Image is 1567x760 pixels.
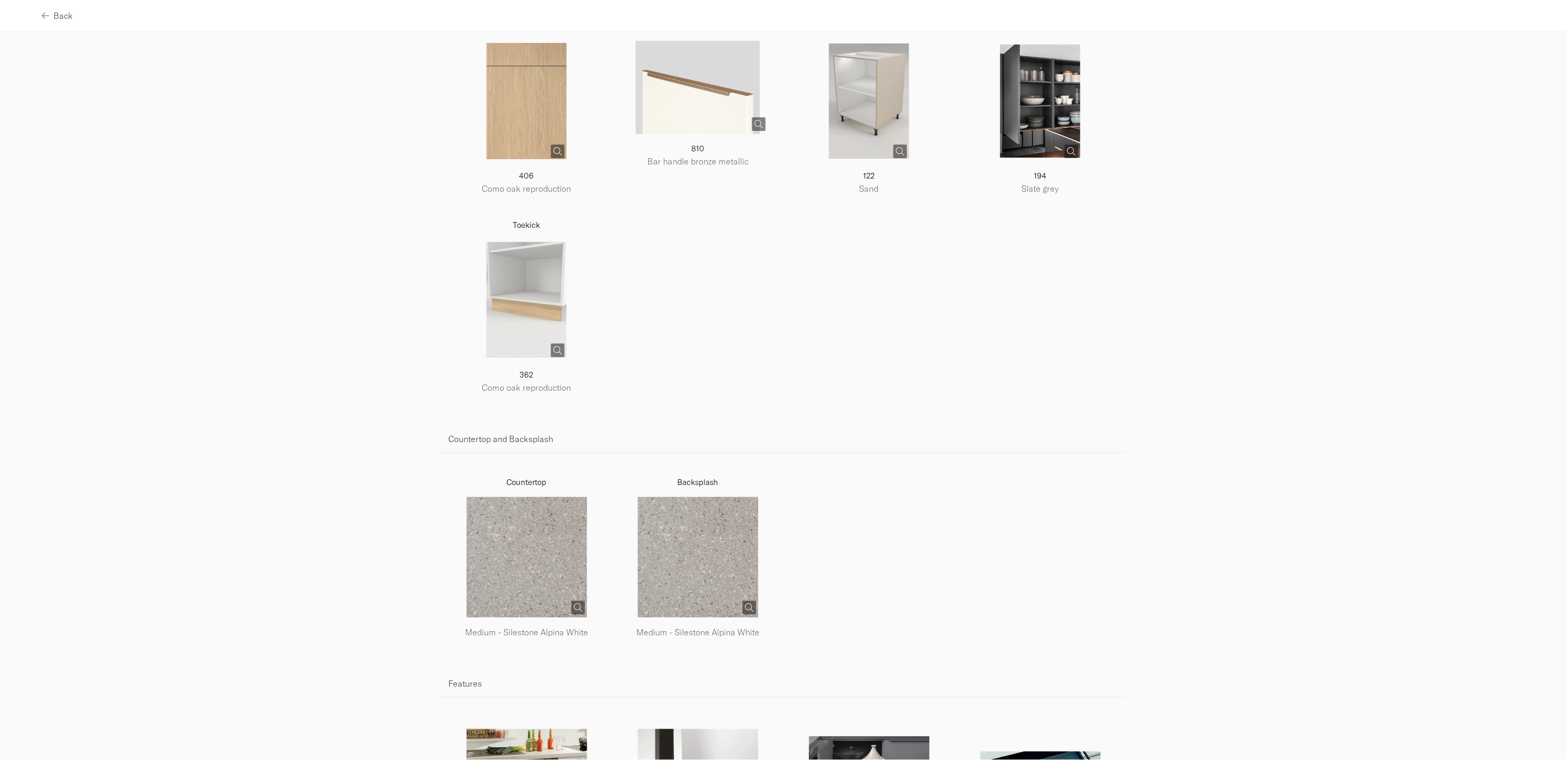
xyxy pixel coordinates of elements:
[467,497,587,618] img: media%2Fsilestone_countertop_Alpina-White.webp
[448,433,1119,445] p: Countertop and Backsplash
[487,41,567,161] img: media%2Fmedia_nobilia_front_406-42e6.webp
[970,170,1110,182] p: 194
[970,182,1110,195] p: Slate grey
[829,41,909,161] img: media%2Fnobilia_carcase_122.webp
[799,170,939,182] p: 122
[457,182,597,195] p: Como oak reproduction
[457,369,597,381] p: 362
[448,476,605,489] p: Countertop
[448,219,605,232] p: Toekick
[638,497,758,618] img: media%2Fsilestone_countertop_Alpina-White.webp
[1000,41,1080,161] img: media%2FSLATE-6037.jpg
[628,626,768,638] p: Medium - Silestone Alpina White
[448,677,1119,690] p: Features
[620,476,776,489] p: Backsplash
[799,182,939,195] p: Sand
[42,4,73,27] button: Back
[628,41,768,134] img: media%2Fnobilia_handle_810-dad9.webp
[53,12,73,20] span: Back
[457,170,597,182] p: 406
[628,155,768,168] p: Bar handle bronze metallic
[457,626,597,638] p: Medium - Silestone Alpina White
[487,240,567,360] img: media%2Fnobilia_toekick_362-b78b.webp
[457,381,597,394] p: Como oak reproduction
[628,142,768,155] p: 810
